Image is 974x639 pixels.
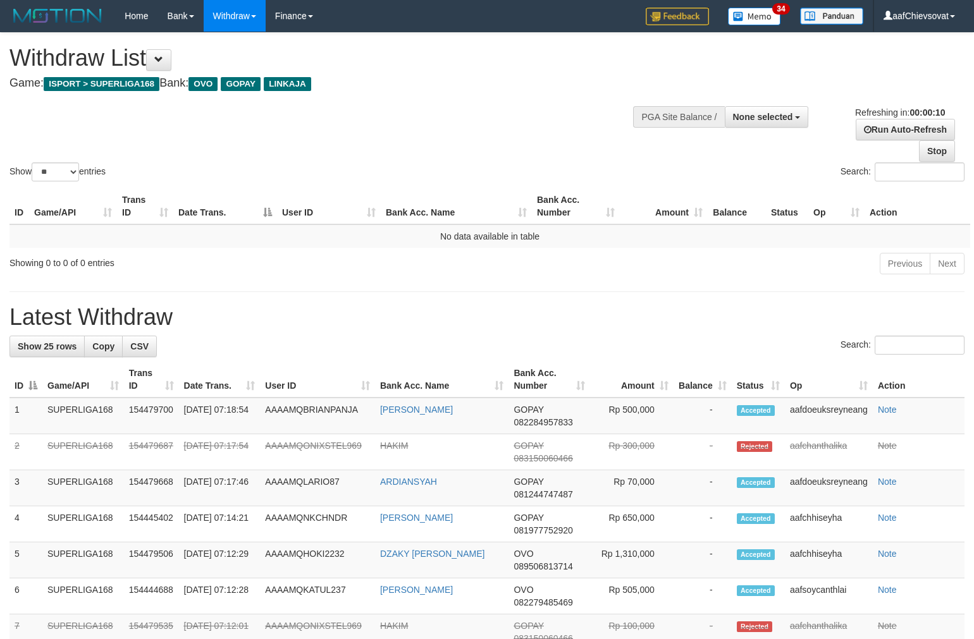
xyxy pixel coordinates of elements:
[9,162,106,181] label: Show entries
[9,252,397,269] div: Showing 0 to 0 of 0 entries
[124,434,179,470] td: 154479687
[514,597,572,607] span: Copy 082279485469 to clipboard
[878,405,897,415] a: Note
[9,578,42,614] td: 6
[708,188,766,224] th: Balance
[590,578,674,614] td: Rp 505,000
[277,188,381,224] th: User ID: activate to sort column ascending
[179,578,261,614] td: [DATE] 07:12:28
[532,188,620,224] th: Bank Acc. Number: activate to sort column ascending
[124,578,179,614] td: 154444688
[785,578,873,614] td: aafsoycanthlai
[32,162,79,181] select: Showentries
[800,8,863,25] img: panduan.png
[674,434,732,470] td: -
[380,477,437,487] a: ARDIANSYAH
[875,162,965,181] input: Search:
[29,188,117,224] th: Game/API: activate to sort column ascending
[42,470,124,506] td: SUPERLIGA168
[514,477,543,487] span: GOPAY
[514,513,543,523] span: GOPAY
[737,585,775,596] span: Accepted
[919,140,955,162] a: Stop
[737,441,772,452] span: Rejected
[674,542,732,578] td: -
[188,77,218,91] span: OVO
[725,106,809,128] button: None selected
[514,453,572,463] span: Copy 083150060466 to clipboard
[514,417,572,427] span: Copy 082284957833 to clipboard
[380,513,453,523] a: [PERSON_NAME]
[865,188,970,224] th: Action
[590,362,674,398] th: Amount: activate to sort column ascending
[260,578,375,614] td: AAAAMQKATUL237
[880,253,930,274] a: Previous
[514,561,572,571] span: Copy 089506813714 to clipboard
[728,8,781,25] img: Button%20Memo.svg
[875,336,965,355] input: Search:
[42,398,124,434] td: SUPERLIGA168
[737,477,775,488] span: Accepted
[130,341,149,351] span: CSV
[514,405,543,415] span: GOPAY
[9,398,42,434] td: 1
[124,542,179,578] td: 154479506
[179,398,261,434] td: [DATE] 07:18:54
[380,585,453,595] a: [PERSON_NAME]
[785,434,873,470] td: aafchanthalika
[674,362,732,398] th: Balance: activate to sort column ascending
[737,513,775,524] span: Accepted
[514,585,533,595] span: OVO
[590,398,674,434] td: Rp 500,000
[84,336,123,357] a: Copy
[514,621,543,631] span: GOPAY
[878,585,897,595] a: Note
[9,224,970,248] td: No data available in table
[380,441,408,451] a: HAKIM
[42,578,124,614] td: SUPERLIGA168
[124,506,179,542] td: 154445402
[620,188,708,224] th: Amount: activate to sort column ascending
[514,549,533,559] span: OVO
[179,542,261,578] td: [DATE] 07:12:29
[785,362,873,398] th: Op: activate to sort column ascending
[873,362,965,398] th: Action
[590,542,674,578] td: Rp 1,310,000
[674,398,732,434] td: -
[18,341,77,351] span: Show 25 rows
[9,362,42,398] th: ID: activate to sort column descending
[92,341,114,351] span: Copy
[856,119,955,140] a: Run Auto-Refresh
[646,8,709,25] img: Feedback.jpg
[772,3,789,15] span: 34
[179,506,261,542] td: [DATE] 07:14:21
[514,489,572,499] span: Copy 081244747487 to clipboard
[737,621,772,632] span: Rejected
[9,506,42,542] td: 4
[590,506,674,542] td: Rp 650,000
[841,336,965,355] label: Search:
[732,362,785,398] th: Status: activate to sort column ascending
[737,549,775,560] span: Accepted
[221,77,261,91] span: GOPAY
[766,188,808,224] th: Status
[124,470,179,506] td: 154479668
[909,107,945,118] strong: 00:00:10
[260,506,375,542] td: AAAAMQNKCHNDR
[878,549,897,559] a: Note
[380,405,453,415] a: [PERSON_NAME]
[179,434,261,470] td: [DATE] 07:17:54
[878,621,897,631] a: Note
[878,477,897,487] a: Note
[514,525,572,535] span: Copy 081977752920 to clipboard
[9,542,42,578] td: 5
[633,106,724,128] div: PGA Site Balance /
[381,188,532,224] th: Bank Acc. Name: activate to sort column ascending
[878,441,897,451] a: Note
[9,6,106,25] img: MOTION_logo.png
[124,398,179,434] td: 154479700
[9,305,965,330] h1: Latest Withdraw
[260,470,375,506] td: AAAAMQLARIO87
[785,506,873,542] td: aafchhiseyha
[173,188,277,224] th: Date Trans.: activate to sort column descending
